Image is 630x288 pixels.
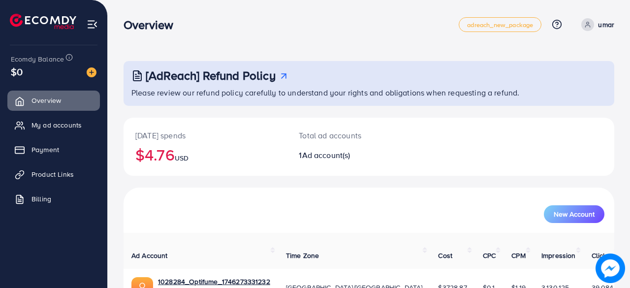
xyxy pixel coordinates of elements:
[31,120,82,130] span: My ad accounts
[592,251,610,260] span: Clicks
[131,251,168,260] span: Ad Account
[7,115,100,135] a: My ad accounts
[596,254,625,283] img: image
[11,54,64,64] span: Ecomdy Balance
[31,194,51,204] span: Billing
[7,164,100,184] a: Product Links
[10,14,76,29] img: logo
[87,67,96,77] img: image
[511,251,525,260] span: CPM
[577,18,614,31] a: umar
[483,251,496,260] span: CPC
[31,169,74,179] span: Product Links
[7,189,100,209] a: Billing
[544,205,604,223] button: New Account
[124,18,181,32] h3: Overview
[467,22,533,28] span: adreach_new_package
[135,129,275,141] p: [DATE] spends
[31,145,59,155] span: Payment
[7,140,100,160] a: Payment
[302,150,350,160] span: Ad account(s)
[438,251,452,260] span: Cost
[299,129,398,141] p: Total ad accounts
[135,145,275,164] h2: $4.76
[541,251,576,260] span: Impression
[11,64,23,79] span: $0
[175,153,189,163] span: USD
[554,211,595,218] span: New Account
[598,19,614,31] p: umar
[146,68,276,83] h3: [AdReach] Refund Policy
[158,277,270,287] a: 1028284_Optifume_1746273331232
[87,19,98,30] img: menu
[7,91,100,110] a: Overview
[131,87,608,98] p: Please review our refund policy carefully to understand your rights and obligations when requesti...
[31,96,61,105] span: Overview
[459,17,541,32] a: adreach_new_package
[286,251,319,260] span: Time Zone
[299,151,398,160] h2: 1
